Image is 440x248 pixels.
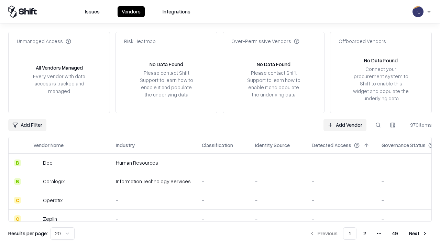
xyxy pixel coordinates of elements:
[33,178,40,185] img: Coralogix
[312,159,371,166] div: -
[158,6,195,17] button: Integrations
[312,215,371,223] div: -
[17,38,71,45] div: Unmanaged Access
[43,215,57,223] div: Zeplin
[202,159,244,166] div: -
[352,65,409,102] div: Connect your procurement system to Shift to enable this widget and populate the underlying data
[116,142,135,149] div: Industry
[14,159,21,166] div: B
[81,6,104,17] button: Issues
[116,159,191,166] div: Human Resources
[124,38,156,45] div: Risk Heatmap
[358,227,372,240] button: 2
[8,119,46,131] button: Add Filter
[404,121,432,128] div: 970 items
[255,142,290,149] div: Identity Source
[31,73,88,94] div: Every vendor with data access is tracked and managed
[257,61,290,68] div: No Data Found
[43,178,65,185] div: Coralogix
[150,61,183,68] div: No Data Found
[202,178,244,185] div: -
[33,159,40,166] img: Deel
[8,230,48,237] p: Results per page:
[343,227,356,240] button: 1
[405,227,432,240] button: Next
[305,227,432,240] nav: pagination
[33,215,40,222] img: Zeplin
[255,159,301,166] div: -
[118,6,145,17] button: Vendors
[231,38,299,45] div: Over-Permissive Vendors
[14,178,21,185] div: B
[138,69,195,99] div: Please contact Shift Support to learn how to enable it and populate the underlying data
[36,64,83,71] div: All Vendors Managed
[33,142,64,149] div: Vendor Name
[339,38,386,45] div: Offboarded Vendors
[255,178,301,185] div: -
[387,227,404,240] button: 49
[202,197,244,204] div: -
[14,215,21,222] div: C
[364,57,398,64] div: No Data Found
[14,197,21,204] div: C
[245,69,302,99] div: Please contact Shift Support to learn how to enable it and populate the underlying data
[116,215,191,223] div: -
[43,197,63,204] div: Operatix
[116,178,191,185] div: Information Technology Services
[312,178,371,185] div: -
[323,119,366,131] a: Add Vendor
[33,197,40,204] img: Operatix
[312,142,351,149] div: Detected Access
[255,197,301,204] div: -
[202,215,244,223] div: -
[43,159,54,166] div: Deel
[312,197,371,204] div: -
[382,142,426,149] div: Governance Status
[116,197,191,204] div: -
[202,142,233,149] div: Classification
[255,215,301,223] div: -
